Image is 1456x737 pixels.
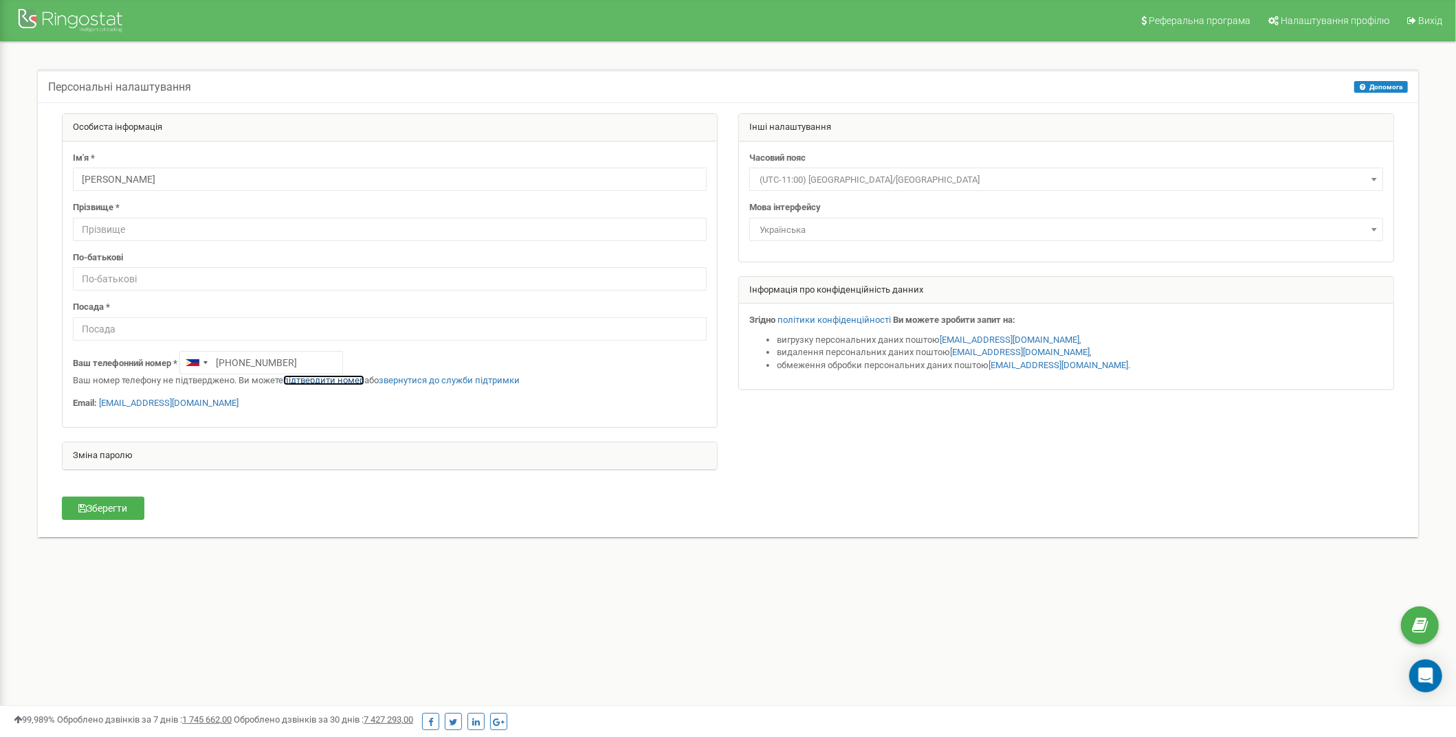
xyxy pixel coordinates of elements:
li: обмеження обробки персональних даних поштою . [777,359,1383,372]
a: [EMAIL_ADDRESS][DOMAIN_NAME] [99,398,239,408]
label: Посада * [73,301,110,314]
div: Open Intercom Messenger [1409,659,1442,692]
li: видалення персональних даних поштою , [777,346,1383,359]
label: Прізвище * [73,201,120,214]
span: Реферальна програма [1149,15,1250,26]
div: Інформація про конфіденційність данних [739,277,1393,304]
span: (UTC-11:00) Pacific/Midway [749,168,1383,191]
button: Зберегти [62,497,144,520]
div: Telephone country code [180,352,212,374]
input: Прізвище [73,218,707,241]
button: Допомога [1354,81,1408,93]
label: Ваш телефонний номер * [73,357,177,370]
li: вигрузку персональних даних поштою , [777,334,1383,347]
a: [EMAIL_ADDRESS][DOMAIN_NAME] [950,347,1090,357]
strong: Ви можете зробити запит на: [893,315,1015,325]
div: Інші налаштування [739,114,1393,141]
label: Мова інтерфейсу [749,201,821,214]
div: Особиста інформація [63,114,717,141]
span: 99,989% [14,714,55,725]
strong: Email: [73,398,97,408]
label: По-батькові [73,251,123,264]
input: Посада [73,317,707,341]
input: +1-800-555-55-55 [179,351,343,374]
u: 7 427 293,00 [364,714,413,725]
p: Ваш номер телефону не підтверджено. Ви можете або [73,374,707,387]
h5: Персональні налаштування [48,81,191,93]
span: (UTC-11:00) Pacific/Midway [754,170,1378,190]
a: [EMAIL_ADDRESS][DOMAIN_NAME] [940,335,1079,345]
input: Ім'я [73,168,707,191]
input: По-батькові [73,267,707,291]
span: Налаштування профілю [1281,15,1389,26]
label: Часовий пояс [749,152,806,165]
strong: Згідно [749,315,775,325]
u: 1 745 662,00 [182,714,232,725]
span: Оброблено дзвінків за 30 днів : [234,714,413,725]
span: Оброблено дзвінків за 7 днів : [57,714,232,725]
a: звернутися до служби підтримки [379,375,520,385]
div: Зміна паролю [63,442,717,470]
span: Вихід [1418,15,1442,26]
span: Українська [754,220,1378,240]
span: Українська [749,218,1383,241]
a: підтвердити номер [283,375,364,385]
a: [EMAIL_ADDRESS][DOMAIN_NAME] [989,360,1128,370]
label: Ім'я * [73,152,95,165]
a: політики конфіденційності [777,315,891,325]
